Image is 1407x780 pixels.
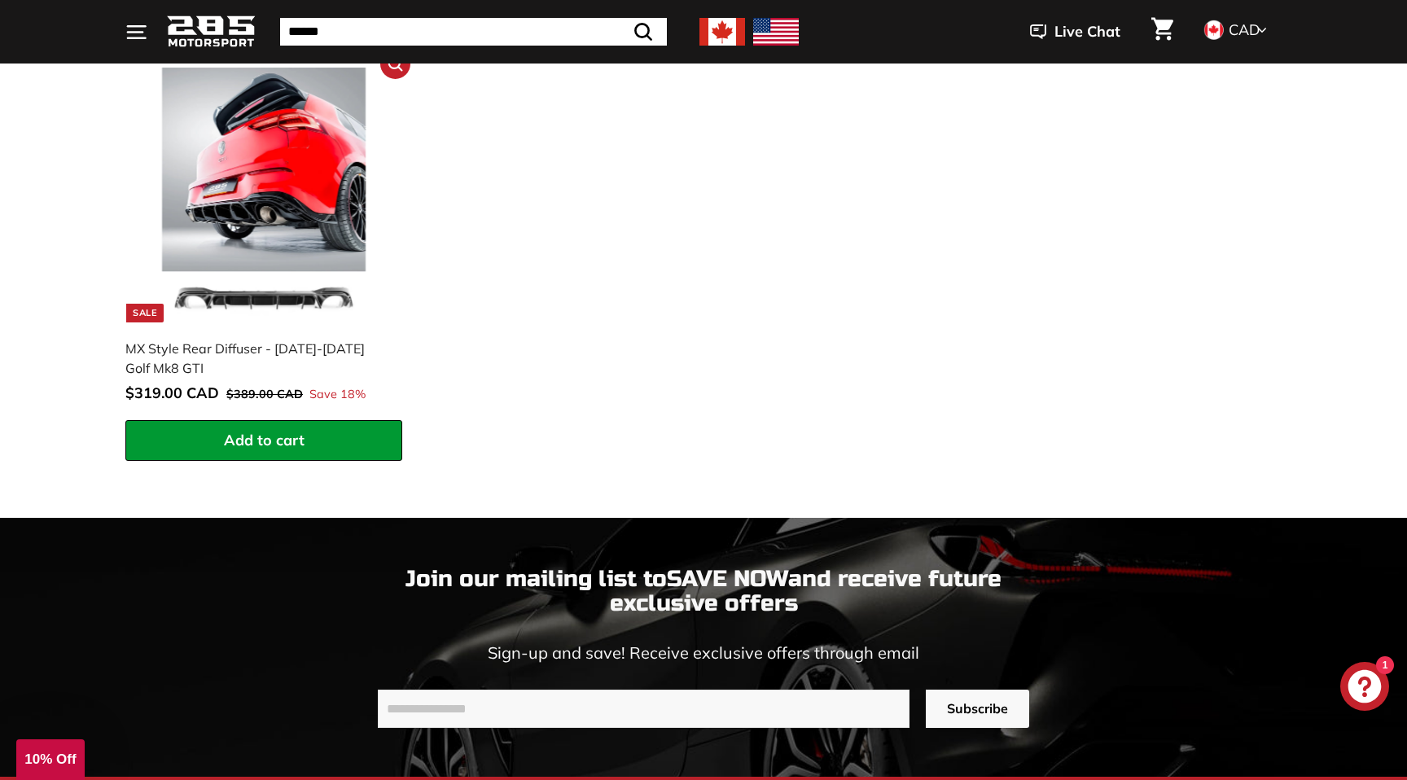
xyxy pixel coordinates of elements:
[1054,21,1120,42] span: Live Chat
[926,690,1029,728] button: Subscribe
[1229,20,1260,39] span: CAD
[667,565,788,593] strong: SAVE NOW
[280,18,667,46] input: Search
[1142,4,1183,59] a: Cart
[166,13,256,51] img: Logo_285_Motorsport_areodynamics_components
[125,383,219,402] span: $319.00 CAD
[378,567,1029,617] p: Join our mailing list to and receive future exclusive offers
[1009,11,1142,52] button: Live Chat
[24,752,76,767] span: 10% Off
[947,699,1008,718] span: Subscribe
[126,304,164,322] div: Sale
[378,641,1029,665] p: Sign-up and save! Receive exclusive offers through email
[125,57,402,420] a: Sale MX Style Rear Diffuser - [DATE]-[DATE] Golf Mk8 GTI Save 18%
[224,431,305,449] span: Add to cart
[125,420,402,461] button: Add to cart
[309,386,366,404] span: Save 18%
[226,387,303,401] span: $389.00 CAD
[16,739,85,780] div: 10% Off
[1335,662,1394,715] inbox-online-store-chat: Shopify online store chat
[125,339,386,378] div: MX Style Rear Diffuser - [DATE]-[DATE] Golf Mk8 GTI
